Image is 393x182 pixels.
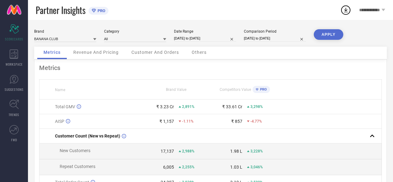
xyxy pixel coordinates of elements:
span: Partner Insights [36,4,85,16]
span: 3,298% [250,105,263,109]
span: SUGGESTIONS [5,87,24,92]
span: New Customers [60,148,90,153]
div: 6,005 [163,165,174,170]
div: Brand [34,29,96,34]
span: TRENDS [9,112,19,117]
span: AISP [55,119,64,124]
div: ₹ 33.61 Cr [222,104,242,109]
span: PRO [258,87,267,91]
div: ₹ 1,157 [159,119,174,124]
span: Metrics [43,50,61,55]
span: 3,228% [250,149,263,153]
input: Select date range [174,35,236,42]
div: 17,137 [161,149,174,154]
div: ₹ 857 [231,119,242,124]
span: PRO [96,8,105,13]
span: 3,046% [250,165,263,169]
span: WORKSPACE [6,62,23,67]
button: APPLY [314,29,343,40]
span: FWD [11,138,17,142]
span: Customer And Orders [131,50,179,55]
span: Name [55,88,65,92]
span: 2,891% [182,105,194,109]
span: Competitors Value [220,87,251,92]
input: Select comparison period [244,35,306,42]
span: Others [192,50,207,55]
span: -1.11% [182,119,194,124]
div: ₹ 3.23 Cr [156,104,174,109]
div: Category [104,29,166,34]
div: Comparison Period [244,29,306,34]
span: Total GMV [55,104,75,109]
span: Brand Value [166,87,186,92]
span: 2,988% [182,149,194,153]
span: Customer Count (New vs Repeat) [55,133,120,138]
span: Revenue And Pricing [73,50,119,55]
div: Date Range [174,29,236,34]
div: 1.98 L [230,149,242,154]
span: 2,255% [182,165,194,169]
div: Open download list [340,4,351,16]
span: -4.77% [250,119,262,124]
span: SCORECARDS [5,37,23,41]
span: Repeat Customers [60,164,95,169]
div: Metrics [39,64,382,72]
div: 1.03 L [230,165,242,170]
